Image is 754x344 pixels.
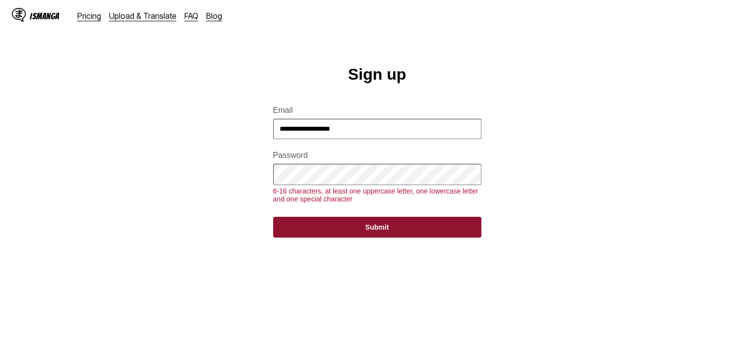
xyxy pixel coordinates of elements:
label: Email [273,106,481,115]
a: FAQ [184,11,198,21]
img: IsManga Logo [12,8,26,22]
a: IsManga LogoIsManga [12,8,77,24]
div: IsManga [30,11,59,21]
label: Password [273,151,481,160]
button: Submit [273,217,481,238]
a: Upload & Translate [109,11,176,21]
a: Blog [206,11,222,21]
a: Pricing [77,11,101,21]
h1: Sign up [348,65,406,84]
div: 6-16 characters, at least one uppercase letter, one lowercase letter and one special character [273,187,481,203]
